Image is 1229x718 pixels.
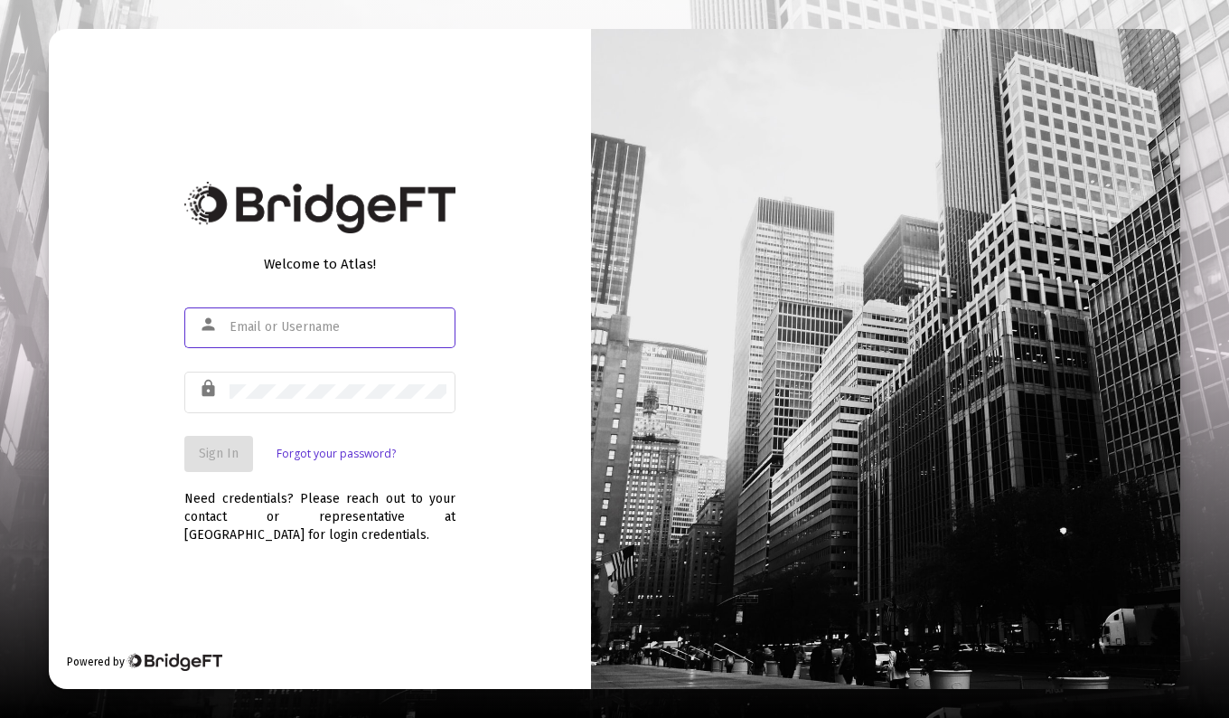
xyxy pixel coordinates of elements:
mat-icon: person [199,314,220,335]
div: Need credentials? Please reach out to your contact or representative at [GEOGRAPHIC_DATA] for log... [184,472,455,544]
mat-icon: lock [199,378,220,400]
a: Forgot your password? [277,445,396,463]
span: Sign In [199,446,239,461]
img: Bridge Financial Technology Logo [127,653,221,671]
img: Bridge Financial Technology Logo [184,182,455,233]
input: Email or Username [230,320,446,335]
div: Welcome to Atlas! [184,255,455,273]
div: Powered by [67,653,221,671]
button: Sign In [184,436,253,472]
